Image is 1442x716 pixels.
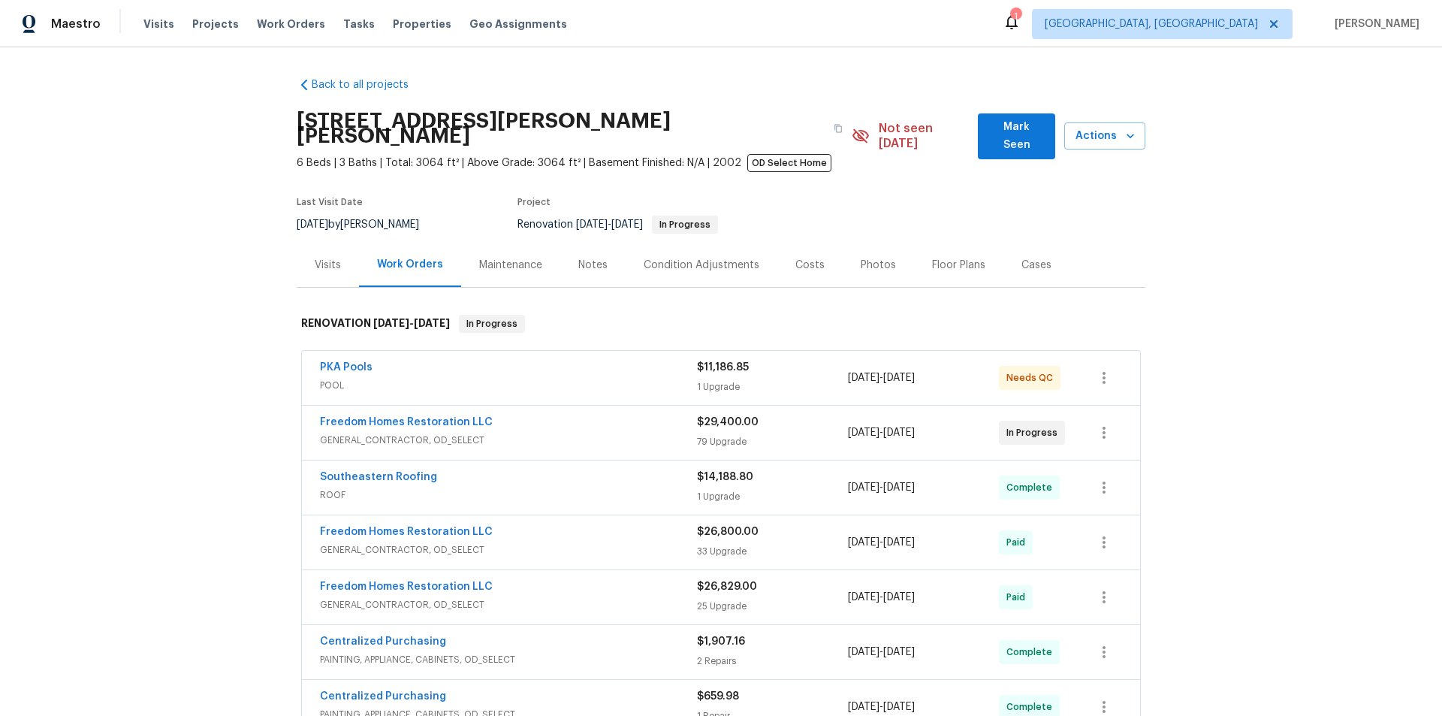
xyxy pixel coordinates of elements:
span: Geo Assignments [469,17,567,32]
a: Back to all projects [297,77,441,92]
h2: [STREET_ADDRESS][PERSON_NAME][PERSON_NAME] [297,113,825,144]
a: PKA Pools [320,362,373,373]
span: [DATE] [848,647,879,657]
span: [DATE] [611,219,643,230]
span: [DATE] [576,219,608,230]
a: Southeastern Roofing [320,472,437,482]
div: Condition Adjustments [644,258,759,273]
span: [DATE] [414,318,450,328]
span: [DATE] [848,482,879,493]
span: GENERAL_CONTRACTOR, OD_SELECT [320,433,697,448]
div: Work Orders [377,257,443,272]
div: 79 Upgrade [697,434,848,449]
span: - [848,535,915,550]
span: [GEOGRAPHIC_DATA], [GEOGRAPHIC_DATA] [1045,17,1258,32]
span: Visits [143,17,174,32]
div: Cases [1021,258,1051,273]
span: $659.98 [697,691,739,702]
span: Work Orders [257,17,325,32]
span: $29,400.00 [697,417,759,427]
div: 1 Upgrade [697,489,848,504]
a: Centralized Purchasing [320,691,446,702]
span: - [576,219,643,230]
span: $11,186.85 [697,362,749,373]
span: [DATE] [373,318,409,328]
span: [DATE] [883,537,915,548]
span: Not seen [DATE] [879,121,970,151]
span: Properties [393,17,451,32]
span: Last Visit Date [297,198,363,207]
h6: RENOVATION [301,315,450,333]
span: [DATE] [848,373,879,383]
span: POOL [320,378,697,393]
div: Costs [795,258,825,273]
span: $14,188.80 [697,472,753,482]
div: Visits [315,258,341,273]
div: Notes [578,258,608,273]
span: Paid [1006,590,1031,605]
span: Complete [1006,699,1058,714]
span: In Progress [653,220,716,229]
span: Projects [192,17,239,32]
a: Freedom Homes Restoration LLC [320,582,493,592]
span: [DATE] [848,537,879,548]
div: 25 Upgrade [697,599,848,614]
div: Maintenance [479,258,542,273]
span: [DATE] [848,702,879,712]
span: Project [517,198,551,207]
span: [DATE] [848,592,879,603]
span: - [848,480,915,495]
span: [DATE] [297,219,328,230]
span: GENERAL_CONTRACTOR, OD_SELECT [320,597,697,612]
span: Tasks [343,19,375,29]
span: [DATE] [883,592,915,603]
div: Floor Plans [932,258,985,273]
span: - [848,645,915,660]
span: $1,907.16 [697,636,745,647]
span: $26,829.00 [697,582,757,592]
span: - [373,318,450,328]
span: Renovation [517,219,718,230]
span: [DATE] [883,702,915,712]
span: Complete [1006,645,1058,660]
div: Photos [861,258,896,273]
span: GENERAL_CONTRACTOR, OD_SELECT [320,542,697,557]
span: Mark Seen [990,118,1043,155]
span: - [848,370,915,385]
button: Mark Seen [978,113,1055,159]
button: Actions [1064,122,1145,150]
a: Freedom Homes Restoration LLC [320,527,493,537]
span: ROOF [320,488,697,503]
div: by [PERSON_NAME] [297,216,437,234]
div: 33 Upgrade [697,544,848,559]
span: Maestro [51,17,101,32]
span: [PERSON_NAME] [1329,17,1419,32]
a: Freedom Homes Restoration LLC [320,417,493,427]
div: RENOVATION [DATE]-[DATE]In Progress [297,300,1145,348]
span: $26,800.00 [697,527,759,537]
span: 6 Beds | 3 Baths | Total: 3064 ft² | Above Grade: 3064 ft² | Basement Finished: N/A | 2002 [297,156,852,171]
span: [DATE] [883,373,915,383]
span: [DATE] [883,427,915,438]
span: Needs QC [1006,370,1059,385]
span: Paid [1006,535,1031,550]
span: - [848,699,915,714]
span: In Progress [1006,425,1063,440]
span: [DATE] [848,427,879,438]
span: - [848,425,915,440]
button: Copy Address [825,115,852,142]
span: - [848,590,915,605]
span: OD Select Home [747,154,831,172]
span: [DATE] [883,482,915,493]
div: 2 Repairs [697,654,848,669]
div: 1 [1010,9,1021,24]
div: 1 Upgrade [697,379,848,394]
span: In Progress [460,316,523,331]
span: PAINTING, APPLIANCE, CABINETS, OD_SELECT [320,652,697,667]
span: Actions [1076,127,1133,146]
span: Complete [1006,480,1058,495]
a: Centralized Purchasing [320,636,446,647]
span: [DATE] [883,647,915,657]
